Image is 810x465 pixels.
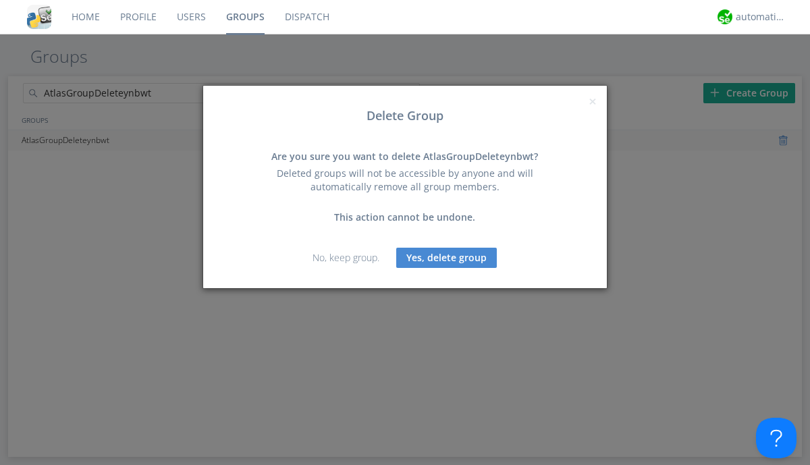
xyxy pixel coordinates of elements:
div: Deleted groups will not be accessible by anyone and will automatically remove all group members. [260,167,550,194]
img: cddb5a64eb264b2086981ab96f4c1ba7 [27,5,51,29]
div: automation+atlas [736,10,786,24]
h3: Delete Group [213,109,597,123]
button: Yes, delete group [396,248,497,268]
a: No, keep group. [313,251,379,264]
div: Are you sure you want to delete AtlasGroupDeleteynbwt? [260,150,550,163]
img: d2d01cd9b4174d08988066c6d424eccd [718,9,732,24]
div: This action cannot be undone. [260,211,550,224]
span: × [589,92,597,111]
